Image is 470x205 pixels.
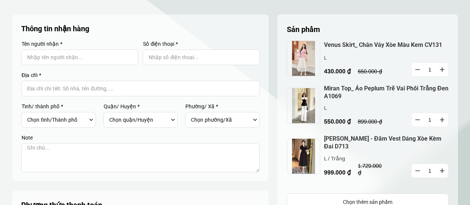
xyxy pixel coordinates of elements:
a: [PERSON_NAME] - Đầm Vest Dáng Xòe Kèm Đai D713 [324,135,448,151]
p: 650.000 ₫ [358,68,385,75]
p: L [324,104,398,112]
input: Quantity input [412,113,448,126]
input: Input address with auto completion [21,81,260,96]
input: Quantity input [412,63,448,76]
select: Select district [109,113,169,126]
p: L / Trắng [324,154,398,163]
label: Note [21,135,260,140]
select: Select commune [191,113,251,126]
label: Quận/ Huyện * [103,104,178,109]
p: 550.000 ₫ [324,117,398,126]
input: Input Nhập số điện thoại... [143,49,260,65]
a: Venus Skirt_ Chân Váy Xòe Màu Kem CV131 [324,41,448,49]
h5: Sản phẩm [287,24,448,35]
input: Quantity input [412,164,448,177]
label: Phường/ Xã * [185,104,260,109]
p: 999.000 ₫ [324,168,398,177]
p: 1.729.000 ₫ [358,163,385,176]
img: png.png [287,138,320,174]
label: Địa chỉ * [21,73,260,78]
img: jpeg.jpeg [287,88,320,124]
input: Input Nhập tên người nhận... [21,49,138,65]
p: Thông tin nhận hàng [21,23,260,34]
a: Miran Top_ Áo Peplum Trễ Vai Phối Trắng Đen A1069 [324,85,448,100]
label: Số điện thoại * [143,41,260,47]
img: jpeg.jpeg [287,41,320,76]
p: 899.000 ₫ [358,118,385,125]
p: 430.000 ₫ [324,67,398,76]
select: Select province [27,113,87,126]
p: L [324,54,398,62]
label: Tỉnh/ thành phố * [21,104,96,109]
label: Tên người nhận * [21,41,138,47]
